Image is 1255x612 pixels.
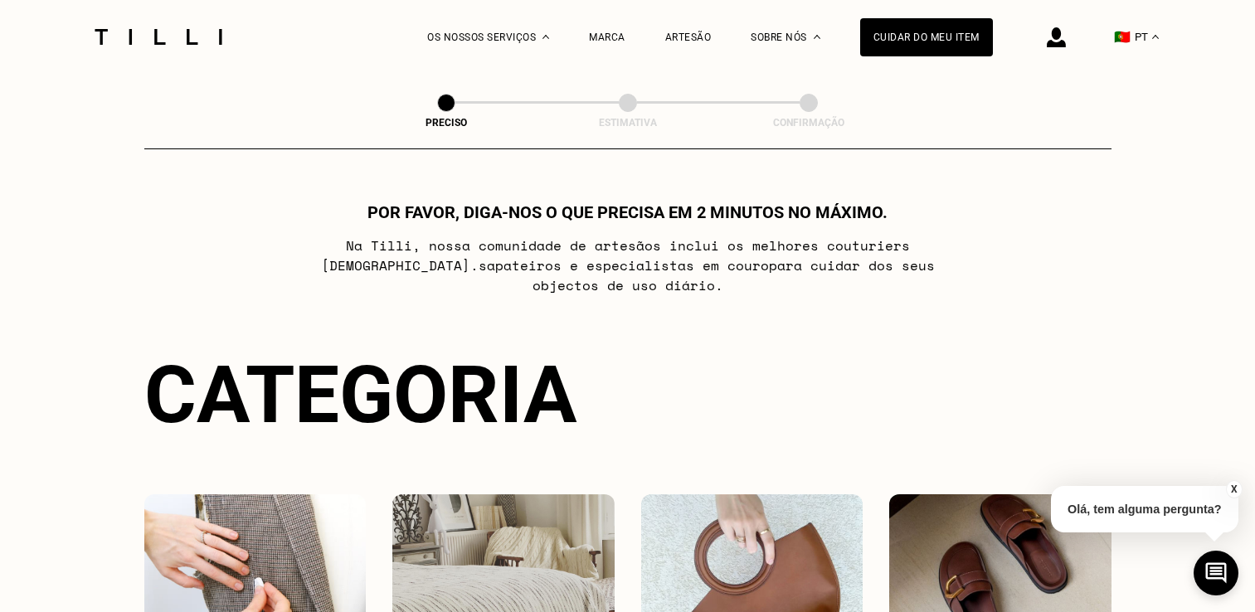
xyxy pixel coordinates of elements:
[363,117,529,129] div: Preciso
[299,236,956,295] p: Na Tilli, nossa comunidade de artesãos inclui os melhores couturiers [DEMOGRAPHIC_DATA]. sapateir...
[367,202,888,222] h1: Por favor, diga-nos o que precisa em 2 minutos no máximo.
[1047,27,1066,47] img: ícone de login
[1051,486,1238,532] p: Olá, tem alguma pergunta?
[814,35,820,39] img: Menu suspenso sobre
[1226,480,1243,498] button: X
[860,18,993,56] a: Cuidar do meu item
[1114,29,1131,45] span: 🇵🇹
[545,117,711,129] div: Estimativa
[1152,35,1159,39] img: menu déroulant
[144,348,1112,441] div: Categoria
[726,117,892,129] div: Confirmação
[89,29,228,45] img: Logotipo do serviço de costura Tilli
[665,32,712,43] a: Artesão
[542,35,549,39] img: Menu suspenso
[589,32,625,43] a: Marca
